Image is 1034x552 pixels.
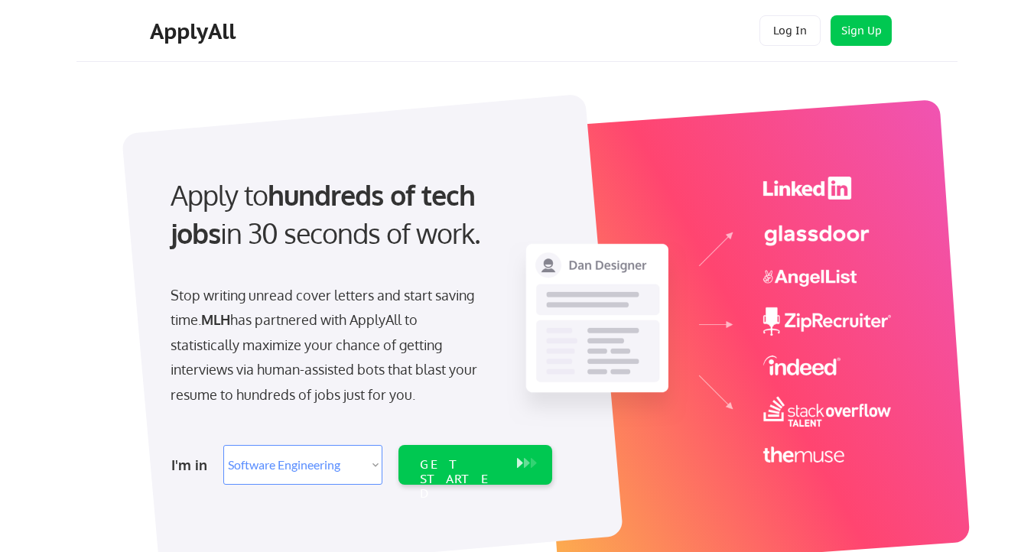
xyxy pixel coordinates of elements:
div: Stop writing unread cover letters and start saving time. has partnered with ApplyAll to statistic... [171,283,485,407]
button: Log In [759,15,821,46]
strong: MLH [201,311,230,328]
div: ApplyAll [150,18,240,44]
div: Apply to in 30 seconds of work. [171,176,546,253]
div: I'm in [171,453,214,477]
div: GET STARTED [420,457,502,502]
strong: hundreds of tech jobs [171,177,482,250]
button: Sign Up [831,15,892,46]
